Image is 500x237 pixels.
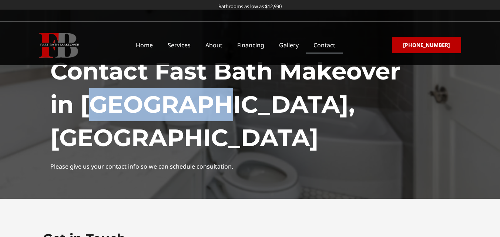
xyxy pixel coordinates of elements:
a: Financing [230,37,272,54]
a: Home [128,37,160,54]
h1: Contact Fast Bath Makeover in [GEOGRAPHIC_DATA], [GEOGRAPHIC_DATA] [50,55,450,154]
a: About [198,37,230,54]
a: Services [160,37,198,54]
a: Contact [306,37,343,54]
p: Please give us your contact info so we can schedule consultation. [50,162,450,172]
a: [PHONE_NUMBER] [392,37,461,53]
span: [PHONE_NUMBER] [403,43,450,48]
img: Fast Bath Makeover icon [39,33,79,58]
a: Gallery [272,37,306,54]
